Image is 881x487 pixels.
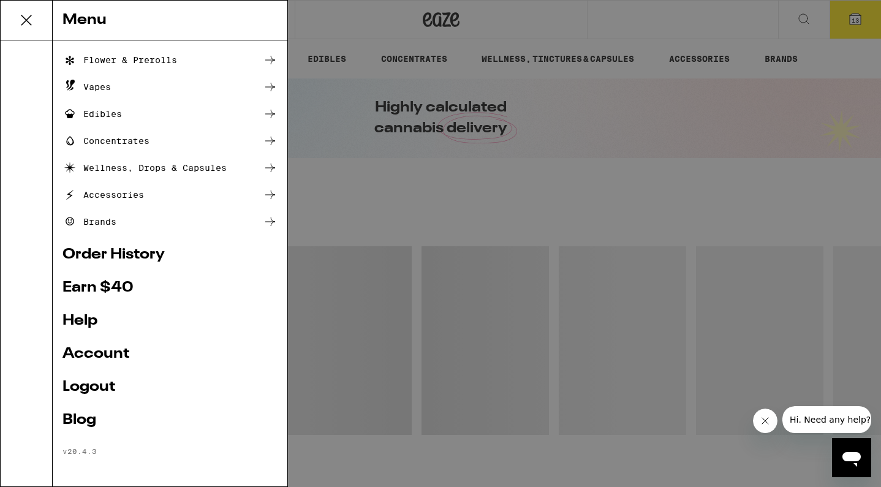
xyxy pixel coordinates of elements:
a: Concentrates [62,134,278,148]
div: Menu [53,1,287,40]
a: Blog [62,413,278,428]
a: Logout [62,380,278,395]
a: Accessories [62,187,278,202]
a: Wellness, Drops & Capsules [62,160,278,175]
div: Edibles [62,107,122,121]
a: Edibles [62,107,278,121]
a: Earn $ 40 [62,281,278,295]
iframe: Message from company [782,406,871,433]
a: Order History [62,247,278,262]
div: Wellness, Drops & Capsules [62,160,227,175]
a: Account [62,347,278,361]
a: Brands [62,214,278,229]
a: Help [62,314,278,328]
iframe: Close message [753,409,777,433]
div: Flower & Prerolls [62,53,177,67]
a: Vapes [62,80,278,94]
iframe: Button to launch messaging window [832,438,871,477]
div: Accessories [62,187,144,202]
div: Concentrates [62,134,149,148]
div: Brands [62,214,116,229]
span: v 20.4.3 [62,447,97,455]
div: Vapes [62,80,111,94]
a: Flower & Prerolls [62,53,278,67]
